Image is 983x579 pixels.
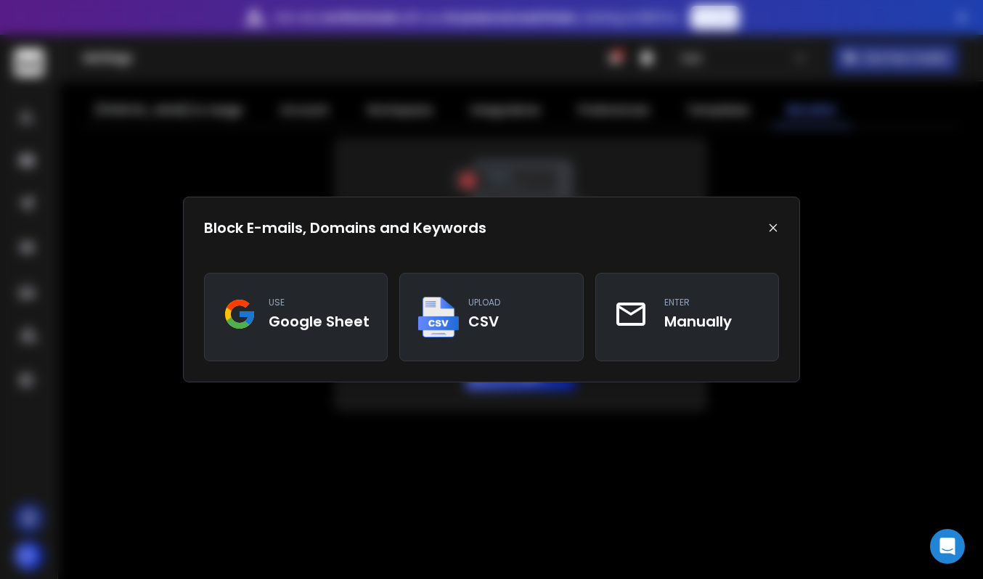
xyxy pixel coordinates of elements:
[664,311,732,332] h3: Manually
[468,297,500,308] p: upload
[664,297,732,308] p: enter
[269,297,370,308] p: use
[468,311,500,332] h3: CSV
[204,218,486,238] h1: Block E-mails, Domains and Keywords
[930,529,965,564] div: Open Intercom Messenger
[269,311,370,332] h3: Google Sheet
